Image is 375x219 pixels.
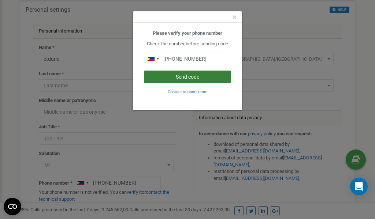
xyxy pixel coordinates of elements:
b: Please verify your phone number [153,30,222,36]
div: Telephone country code [144,53,161,65]
button: Send code [144,71,231,83]
p: Check the number before sending code [144,41,231,48]
a: Contact support team [168,89,208,94]
small: Contact support team [168,90,208,94]
span: × [233,13,237,22]
input: 0905 123 4567 [144,53,231,65]
div: Open Intercom Messenger [350,178,368,195]
button: Close [233,14,237,21]
button: Open CMP widget [4,198,21,215]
